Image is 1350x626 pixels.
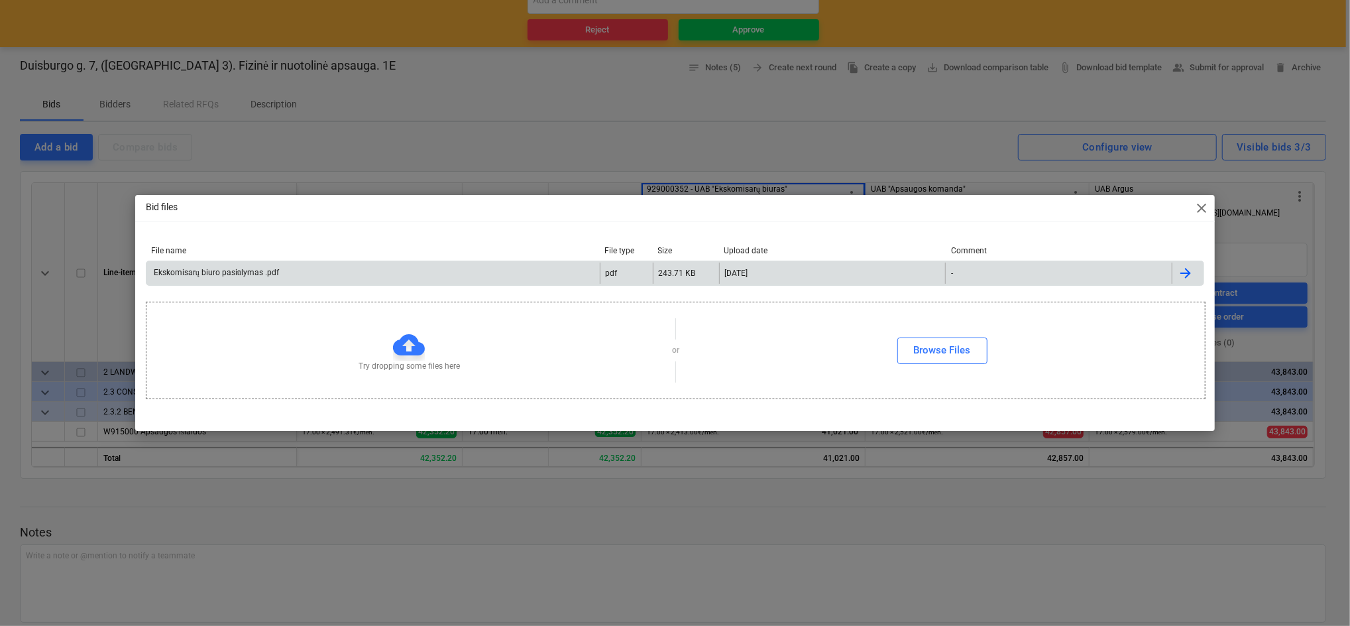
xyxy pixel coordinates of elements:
button: Browse Files [897,338,987,364]
p: Bid files [146,200,178,214]
div: pdf [606,269,618,278]
div: File type [605,246,647,255]
span: close [1194,200,1209,216]
div: Ekskomisarų biuro pasiūlymas .pdf [152,268,279,278]
div: 243.71 KB [659,269,696,278]
div: - [951,269,953,278]
div: Try dropping some files hereorBrowse Files [146,302,1206,399]
iframe: Chat Widget [1284,562,1350,626]
div: Browse Files [914,342,971,359]
p: or [672,345,679,356]
div: File name [151,246,594,255]
div: Size [658,246,714,255]
p: Try dropping some files here [359,361,460,372]
div: Comment [951,246,1167,255]
div: [DATE] [725,269,748,278]
div: Upload date [724,246,940,255]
